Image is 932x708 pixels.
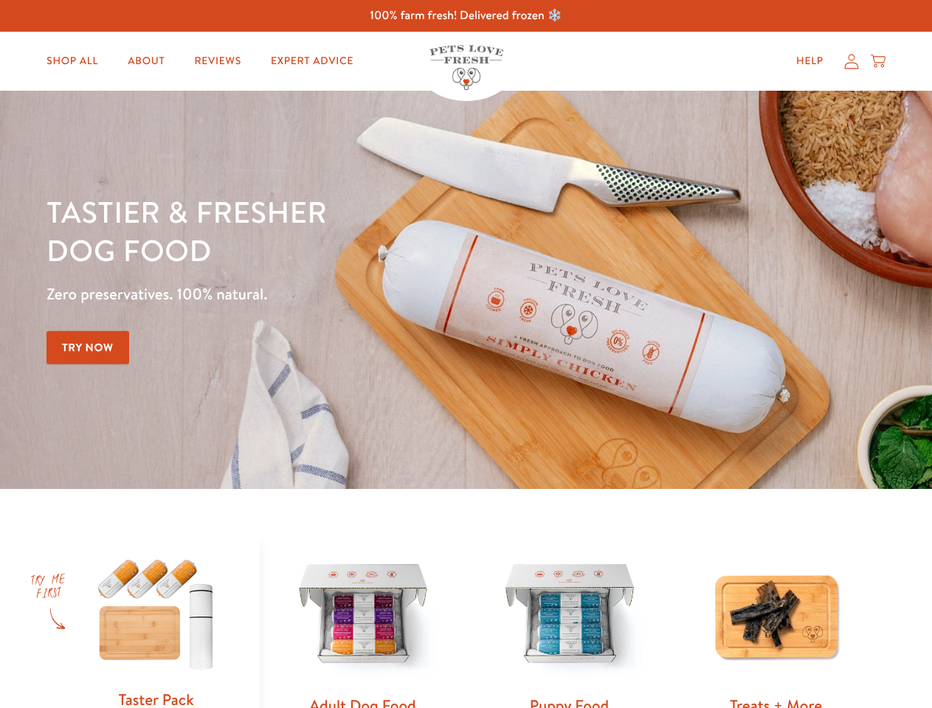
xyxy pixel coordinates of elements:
a: Shop All [35,46,110,76]
img: Pets Love Fresh [429,45,503,90]
a: About [116,46,176,76]
p: Zero preservatives. 100% natural. [46,281,606,308]
a: Help [784,46,835,76]
a: Expert Advice [259,46,365,76]
a: Try Now [46,331,129,364]
a: Reviews [182,46,252,76]
h1: Tastier & fresher dog food [46,192,606,269]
